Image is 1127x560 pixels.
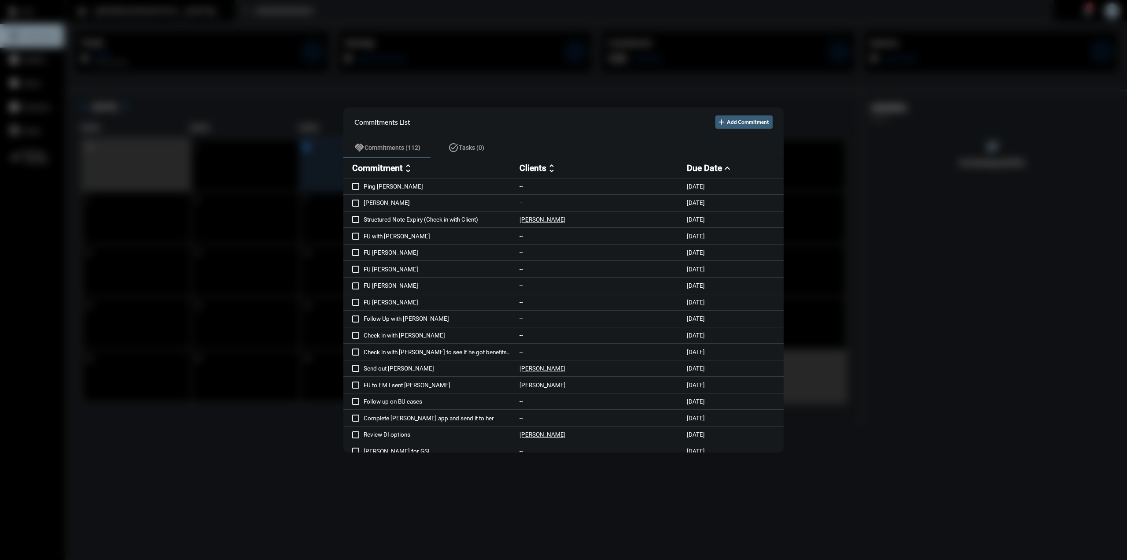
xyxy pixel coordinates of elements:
p: [DATE] [687,382,705,389]
p: Structured Note Expiry (Check in with Client) [364,216,519,223]
h2: Due Date [687,163,722,173]
p: -- [519,448,523,455]
p: [DATE] [687,216,705,223]
p: FU to EM I sent [PERSON_NAME] [364,382,519,389]
p: -- [519,299,523,306]
p: [DATE] [687,183,705,190]
span: Tasks (0) [459,144,484,151]
button: Add Commitment [715,115,773,129]
mat-icon: task_alt [448,142,459,153]
p: -- [519,315,523,322]
h2: Commitment [352,163,403,173]
h2: Clients [519,163,546,173]
p: -- [519,233,523,240]
p: [PERSON_NAME] [519,431,566,438]
p: Check in with [PERSON_NAME] [364,332,519,339]
p: -- [519,183,523,190]
p: FU with [PERSON_NAME] [364,233,519,240]
p: Follow up on BU cases [364,398,519,405]
p: -- [519,349,523,356]
p: [DATE] [687,199,705,206]
mat-icon: handshake [354,142,365,153]
p: Follow Up with [PERSON_NAME] [364,315,519,322]
p: [DATE] [687,315,705,322]
mat-icon: add [717,118,726,126]
p: [DATE] [687,431,705,438]
p: [DATE] [687,299,705,306]
p: -- [519,415,523,422]
p: [DATE] [687,415,705,422]
p: -- [519,398,523,405]
p: FU [PERSON_NAME] [364,299,519,306]
p: FU [PERSON_NAME] [364,249,519,256]
p: -- [519,282,523,289]
p: -- [519,332,523,339]
mat-icon: unfold_more [546,163,557,174]
p: Review DI options [364,431,519,438]
p: Check in with [PERSON_NAME] to see if he got benefits from attending job [364,349,519,356]
p: FU [PERSON_NAME] [364,282,519,289]
p: [DATE] [687,233,705,240]
p: [PERSON_NAME] [519,216,566,223]
h2: Commitments List [354,118,410,126]
p: [PERSON_NAME] for GSI [364,448,519,455]
p: FU [PERSON_NAME] [364,266,519,273]
p: [DATE] [687,398,705,405]
p: [DATE] [687,249,705,256]
p: [PERSON_NAME] [519,382,566,389]
p: -- [519,249,523,256]
mat-icon: unfold_more [403,163,413,174]
p: -- [519,266,523,273]
p: [PERSON_NAME] [519,365,566,372]
p: [DATE] [687,448,705,455]
p: [DATE] [687,266,705,273]
p: [DATE] [687,365,705,372]
span: Commitments (112) [365,144,420,151]
p: [DATE] [687,332,705,339]
p: [PERSON_NAME] [364,199,519,206]
p: Ping [PERSON_NAME] [364,183,519,190]
p: [DATE] [687,282,705,289]
p: -- [519,199,523,206]
p: Send out [PERSON_NAME] [364,365,519,372]
p: Complete [PERSON_NAME] app and send it to her [364,415,519,422]
mat-icon: expand_less [722,163,733,174]
p: [DATE] [687,349,705,356]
